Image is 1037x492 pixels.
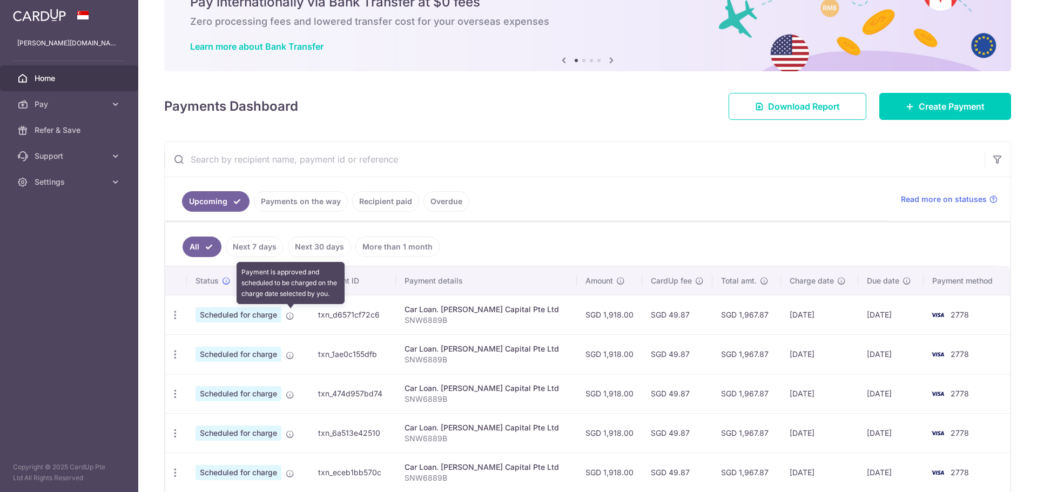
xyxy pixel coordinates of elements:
[781,334,858,374] td: [DATE]
[577,295,642,334] td: SGD 1,918.00
[190,15,985,28] h6: Zero processing fees and lowered transfer cost for your overseas expenses
[642,334,712,374] td: SGD 49.87
[405,383,568,394] div: Car Loan. [PERSON_NAME] Capital Pte Ltd
[396,267,577,295] th: Payment details
[405,354,568,365] p: SNW6889B
[721,275,757,286] span: Total amt.
[712,295,781,334] td: SGD 1,967.87
[226,237,284,257] a: Next 7 days
[196,347,281,362] span: Scheduled for charge
[781,413,858,453] td: [DATE]
[879,93,1011,120] a: Create Payment
[405,433,568,444] p: SNW6889B
[13,9,66,22] img: CardUp
[927,348,948,361] img: Bank Card
[858,413,923,453] td: [DATE]
[577,334,642,374] td: SGD 1,918.00
[577,453,642,492] td: SGD 1,918.00
[858,453,923,492] td: [DATE]
[781,453,858,492] td: [DATE]
[951,389,969,398] span: 2778
[35,99,106,110] span: Pay
[951,349,969,359] span: 2778
[642,295,712,334] td: SGD 49.87
[254,191,348,212] a: Payments on the way
[196,426,281,441] span: Scheduled for charge
[858,334,923,374] td: [DATE]
[642,413,712,453] td: SGD 49.87
[642,374,712,413] td: SGD 49.87
[405,422,568,433] div: Car Loan. [PERSON_NAME] Capital Pte Ltd
[577,374,642,413] td: SGD 1,918.00
[642,453,712,492] td: SGD 49.87
[858,374,923,413] td: [DATE]
[901,194,998,205] a: Read more on statuses
[951,468,969,477] span: 2778
[927,387,948,400] img: Bank Card
[183,237,221,257] a: All
[405,315,568,326] p: SNW6889B
[196,465,281,480] span: Scheduled for charge
[35,151,106,161] span: Support
[405,462,568,473] div: Car Loan. [PERSON_NAME] Capital Pte Ltd
[901,194,987,205] span: Read more on statuses
[405,304,568,315] div: Car Loan. [PERSON_NAME] Capital Pte Ltd
[927,466,948,479] img: Bank Card
[712,374,781,413] td: SGD 1,967.87
[651,275,692,286] span: CardUp fee
[577,413,642,453] td: SGD 1,918.00
[712,413,781,453] td: SGD 1,967.87
[352,191,419,212] a: Recipient paid
[35,177,106,187] span: Settings
[35,73,106,84] span: Home
[309,413,396,453] td: txn_6a513e42510
[858,295,923,334] td: [DATE]
[190,41,324,52] a: Learn more about Bank Transfer
[309,374,396,413] td: txn_474d957bd74
[196,386,281,401] span: Scheduled for charge
[768,100,840,113] span: Download Report
[164,97,298,116] h4: Payments Dashboard
[423,191,469,212] a: Overdue
[17,38,121,49] p: [PERSON_NAME][DOMAIN_NAME][EMAIL_ADDRESS][DOMAIN_NAME]
[951,428,969,437] span: 2778
[405,343,568,354] div: Car Loan. [PERSON_NAME] Capital Pte Ltd
[309,334,396,374] td: txn_1ae0c155dfb
[355,237,440,257] a: More than 1 month
[781,295,858,334] td: [DATE]
[309,267,396,295] th: Payment ID
[182,191,250,212] a: Upcoming
[196,275,219,286] span: Status
[405,394,568,405] p: SNW6889B
[712,453,781,492] td: SGD 1,967.87
[919,100,985,113] span: Create Payment
[288,237,351,257] a: Next 30 days
[712,334,781,374] td: SGD 1,967.87
[309,453,396,492] td: txn_eceb1bb570c
[927,427,948,440] img: Bank Card
[924,267,1010,295] th: Payment method
[196,307,281,322] span: Scheduled for charge
[165,142,985,177] input: Search by recipient name, payment id or reference
[585,275,613,286] span: Amount
[309,295,396,334] td: txn_d6571cf72c6
[927,308,948,321] img: Bank Card
[790,275,834,286] span: Charge date
[405,473,568,483] p: SNW6889B
[237,262,345,304] div: Payment is approved and scheduled to be charged on the charge date selected by you.
[781,374,858,413] td: [DATE]
[951,310,969,319] span: 2778
[35,125,106,136] span: Refer & Save
[867,275,899,286] span: Due date
[729,93,866,120] a: Download Report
